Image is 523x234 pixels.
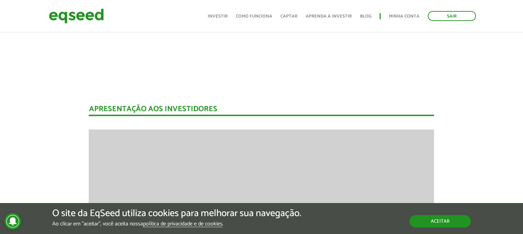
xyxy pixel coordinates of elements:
a: política de privacidade e de cookies [143,221,222,227]
img: EqSeed [49,7,104,25]
p: Ao clicar em "aceitar", você aceita nossa . [52,221,301,227]
a: Investir [208,14,228,19]
button: Aceitar [410,215,471,227]
a: Captar [281,14,297,19]
div: Apresentação aos investidores [89,105,434,116]
a: Blog [360,14,371,19]
a: Minha conta [389,14,420,19]
a: Como funciona [236,14,272,19]
a: Sair [428,11,476,21]
a: Aprenda a investir [306,14,352,19]
h5: O site da EqSeed utiliza cookies para melhorar sua navegação. [52,208,301,219]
